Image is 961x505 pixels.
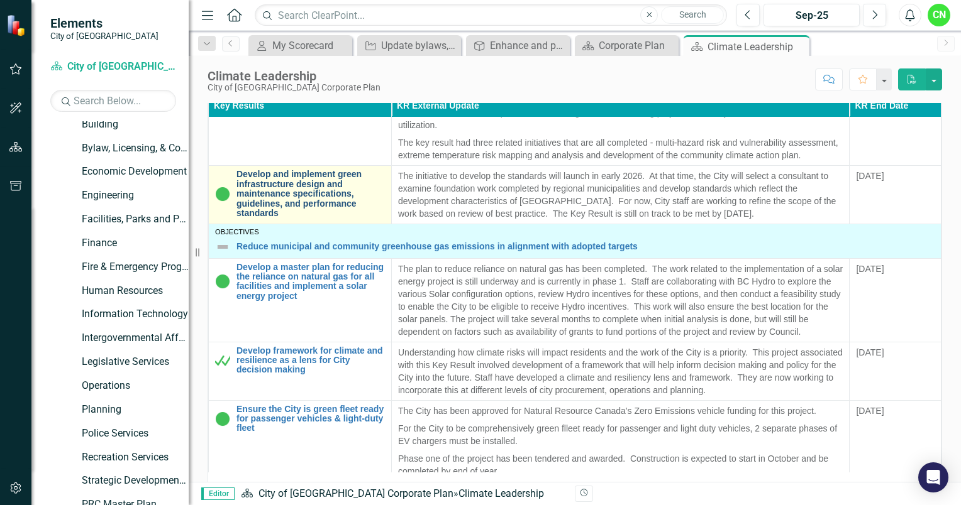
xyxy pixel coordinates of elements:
div: Sep-25 [768,8,855,23]
span: Elements [50,16,158,31]
a: Develop and implement green infrastructure design and maintenance specifications, guidelines, and... [236,170,385,218]
a: My Scorecard [252,38,349,53]
p: For the City to be comprehensively green flleet ready for passenger and light duty vehicles, 2 se... [398,420,843,450]
div: Corporate Plan [599,38,675,53]
p: Phase one of the project has been tendered and awarded. Construction is expected to start in Octo... [398,450,843,480]
a: Economic Development [82,165,189,179]
a: Engineering [82,188,189,203]
a: Reduce municipal and community greenhouse gas emissions in alignment with adopted targets [236,242,935,251]
input: Search Below... [50,90,176,112]
p: The initiative to develop the standards will launch in early 2026. At that time, the City will se... [398,170,843,220]
div: Climate Leadership [708,39,806,55]
p: Understanding how climate risks will impact residents and the work of the City is a priority. Thi... [398,346,843,396]
span: [DATE] [856,406,884,416]
td: Double-Click to Edit Right Click for Context Menu [209,258,392,342]
a: Police Services [82,426,189,441]
td: Double-Click to Edit [850,166,942,224]
div: City of [GEOGRAPHIC_DATA] Corporate Plan [208,83,381,92]
td: Double-Click to Edit Right Click for Context Menu [209,166,392,224]
span: Editor [201,487,235,500]
span: [DATE] [856,347,884,357]
a: Enhance and protect the health of our natural environment [469,38,567,53]
a: Finance [82,236,189,251]
span: [DATE] [856,264,884,274]
div: Objectives [215,228,935,236]
a: Human Resources [82,284,189,298]
td: Double-Click to Edit [850,342,942,400]
a: Strategic Development, Communications, & Public Engagement [82,474,189,488]
a: Ensure the City is green fleet ready for passenger vehicles & light-duty fleet [236,405,385,433]
img: Met [215,353,230,368]
a: Update bylaws, policies and the OCP to reflect the direction of the Urban Forest Management Strat... [360,38,458,53]
td: Double-Click to Edit Right Click for Context Menu [209,342,392,400]
a: City of [GEOGRAPHIC_DATA] Corporate Plan [50,60,176,74]
a: Develop a master plan for reducing the reliance on natural gas for all facilities and implement a... [236,263,385,301]
a: Fire & Emergency Program [82,260,189,274]
p: The key result had three related initiatives that are all completed - multi-hazard risk and vulne... [398,134,843,161]
td: Double-Click to Edit [391,342,850,400]
img: Not Defined [215,239,230,254]
a: Corporate Plan [578,38,675,53]
div: My Scorecard [272,38,349,53]
a: Recreation Services [82,450,189,465]
div: Open Intercom Messenger [918,462,948,492]
p: The City has been approved for Natural Resource Canada's Zero Emissions vehicle funding for this ... [398,405,843,420]
a: City of [GEOGRAPHIC_DATA] Corporate Plan [258,487,453,499]
p: The plan to reduce reliance on natural gas has been completed. The work related to the implementa... [398,263,843,338]
div: Climate Leadership [458,487,544,499]
td: Double-Click to Edit [850,258,942,342]
a: Legislative Services [82,355,189,369]
div: Climate Leadership [208,69,381,83]
a: Building [82,117,189,132]
a: Bylaw, Licensing, & Community Safety [82,141,189,156]
div: Enhance and protect the health of our natural environment [490,38,567,53]
td: Double-Click to Edit [391,258,850,342]
span: Search [679,9,706,19]
a: Planning [82,403,189,417]
a: Facilities, Parks and Properties [82,212,189,227]
a: Operations [82,379,189,393]
a: Intergovernmental Affairs [82,331,189,345]
img: In Progress [215,274,230,289]
a: Information Technology [82,307,189,322]
div: » [241,487,565,501]
span: [DATE] [856,171,884,181]
td: Double-Click to Edit [391,166,850,224]
div: Update bylaws, policies and the OCP to reflect the direction of the Urban Forest Management Strat... [381,38,458,53]
input: Search ClearPoint... [255,4,727,26]
img: In Progress [215,187,230,202]
button: Search [661,6,724,24]
img: In Progress [215,411,230,426]
small: City of [GEOGRAPHIC_DATA] [50,31,158,41]
button: CN [928,4,950,26]
a: Develop framework for climate and resilience as a lens for City decision making [236,346,385,375]
img: ClearPoint Strategy [6,14,28,36]
td: Double-Click to Edit Right Click for Context Menu [209,224,942,258]
button: Sep-25 [764,4,860,26]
